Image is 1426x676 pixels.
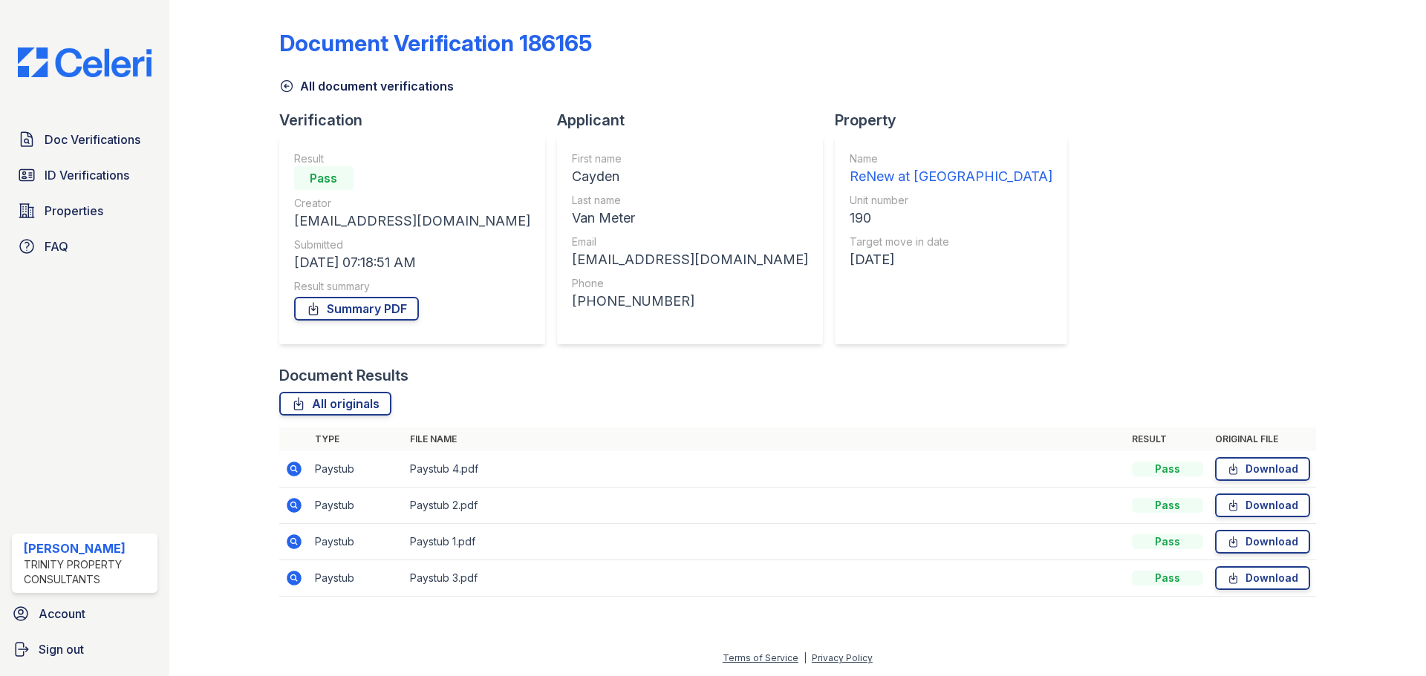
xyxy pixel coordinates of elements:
div: Verification [279,110,557,131]
a: ID Verifications [12,160,157,190]
div: Submitted [294,237,530,252]
div: [PHONE_NUMBER] [572,291,808,312]
div: Unit number [850,193,1052,208]
div: Document Verification 186165 [279,30,592,56]
td: Paystub 1.pdf [404,524,1126,560]
div: Pass [1132,462,1203,476]
a: Name ReNew at [GEOGRAPHIC_DATA] [850,151,1052,187]
th: File name [404,427,1126,451]
div: | [804,652,807,663]
div: Result summary [294,279,530,294]
div: Trinity Property Consultants [24,557,152,587]
div: First name [572,151,808,166]
a: Properties [12,196,157,226]
a: Account [6,599,163,629]
td: Paystub [309,560,404,597]
a: Download [1215,493,1310,517]
td: Paystub 3.pdf [404,560,1126,597]
div: Name [850,151,1052,166]
div: Property [835,110,1079,131]
div: Result [294,151,530,166]
span: FAQ [45,237,68,255]
a: Privacy Policy [812,652,873,663]
div: Phone [572,276,808,291]
span: ID Verifications [45,166,129,184]
a: Terms of Service [723,652,798,663]
div: Email [572,234,808,249]
div: ReNew at [GEOGRAPHIC_DATA] [850,166,1052,187]
a: All document verifications [279,77,454,95]
div: [EMAIL_ADDRESS][DOMAIN_NAME] [572,249,808,270]
iframe: chat widget [1364,617,1411,661]
span: Account [39,605,85,623]
span: Properties [45,202,103,220]
a: Download [1215,566,1310,590]
div: 190 [850,208,1052,229]
a: All originals [279,392,391,416]
td: Paystub 2.pdf [404,488,1126,524]
th: Result [1126,427,1209,451]
div: Pass [1132,571,1203,585]
div: Pass [294,166,354,190]
td: Paystub [309,451,404,488]
div: Pass [1132,534,1203,549]
a: Download [1215,457,1310,481]
a: Download [1215,530,1310,554]
span: Sign out [39,640,84,658]
div: Van Meter [572,208,808,229]
a: FAQ [12,232,157,261]
div: Target move in date [850,234,1052,249]
div: [PERSON_NAME] [24,539,152,557]
div: [DATE] 07:18:51 AM [294,252,530,273]
div: Document Results [279,365,408,386]
div: Cayden [572,166,808,187]
span: Doc Verifications [45,131,140,148]
td: Paystub [309,488,404,524]
div: Last name [572,193,808,208]
div: [EMAIL_ADDRESS][DOMAIN_NAME] [294,211,530,232]
div: Applicant [557,110,835,131]
a: Summary PDF [294,297,419,321]
td: Paystub [309,524,404,560]
div: Creator [294,196,530,211]
div: Pass [1132,498,1203,513]
a: Doc Verifications [12,125,157,154]
th: Type [309,427,404,451]
div: [DATE] [850,249,1052,270]
th: Original file [1209,427,1316,451]
a: Sign out [6,634,163,664]
td: Paystub 4.pdf [404,451,1126,488]
img: CE_Logo_Blue-a8612792a0a2168367f1c8372b55b34899dd931a85d93a1a3d3e32e68fde9ad4.png [6,47,163,77]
